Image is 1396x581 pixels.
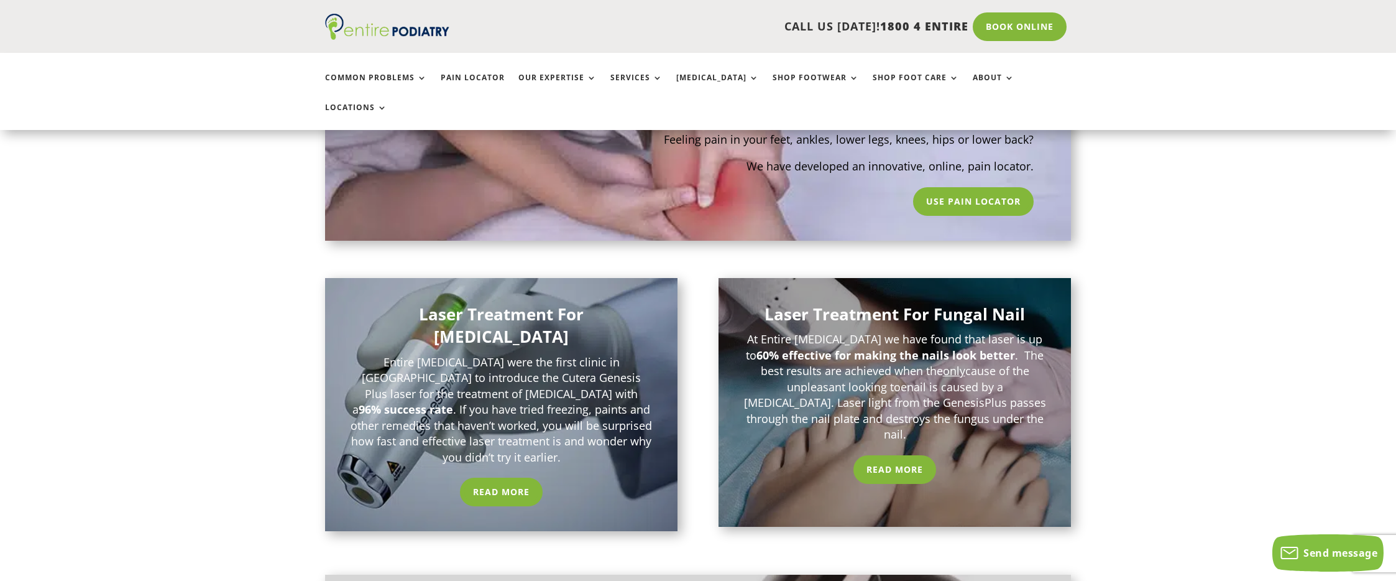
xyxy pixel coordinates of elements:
[973,12,1067,41] a: Book Online
[350,303,653,355] h3: Laser Treatment For [MEDICAL_DATA]
[1272,534,1384,572] button: Send message
[853,455,936,484] a: Read More
[676,73,759,100] a: [MEDICAL_DATA]
[756,348,1015,363] strong: 60% effective for making the nails look better
[460,478,543,506] a: Read More
[518,73,597,100] a: Our Expertise
[746,159,1034,174] span: We have developed an innovative, online, pain locator.
[325,14,449,40] img: logo (1)
[1303,546,1377,560] span: Send message
[743,303,1046,332] h3: Laser Treatment For Fungal Nail
[441,73,505,100] a: Pain Locator
[610,73,663,100] a: Services
[350,355,653,466] p: Entire [MEDICAL_DATA] were the first clinic in [GEOGRAPHIC_DATA] to introduce the Cutera Genesis ...
[325,30,449,42] a: Entire Podiatry
[359,402,453,417] strong: 96% success rate
[873,73,959,100] a: Shop Foot Care
[773,73,859,100] a: Shop Footwear
[497,19,968,35] p: CALL US [DATE]!
[743,332,1046,443] p: At Entire [MEDICAL_DATA] we have found that laser is up to . The best results are achieved when t...
[913,187,1034,216] a: Use Pain Locator
[325,103,387,130] a: Locations
[325,73,427,100] a: Common Problems
[943,363,965,378] span: only
[880,19,968,34] span: 1800 4 ENTIRE
[973,73,1014,100] a: About
[664,132,1034,147] span: Feeling pain in your feet, ankles, lower legs, knees, hips or lower back?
